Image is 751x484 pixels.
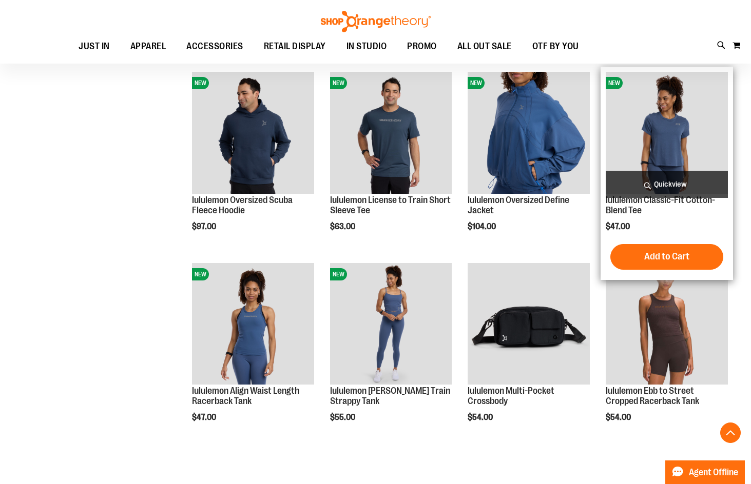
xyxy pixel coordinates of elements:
[192,222,218,231] span: $97.00
[457,35,512,58] span: ALL OUT SALE
[330,268,347,280] span: NEW
[187,258,319,449] div: product
[601,67,733,280] div: product
[330,263,452,385] img: lululemon Wunder Train Strappy Tank
[192,72,314,194] img: lululemon Oversized Scuba Fleece Hoodie
[606,77,623,89] span: NEW
[532,35,579,58] span: OTF BY YOU
[407,35,437,58] span: PROMO
[468,72,590,194] img: lululemon Oversized Define Jacket
[468,72,590,195] a: lululemon Oversized Define JacketNEW
[606,386,699,406] a: lululemon Ebb to Street Cropped Racerback Tank
[192,263,314,385] img: lululemon Align Waist Length Racerback Tank
[325,258,457,449] div: product
[186,35,243,58] span: ACCESSORIES
[610,244,723,270] button: Add to Cart
[330,77,347,89] span: NEW
[463,258,595,449] div: product
[720,422,741,443] button: Back To Top
[468,263,590,387] a: lululemon Multi-Pocket Crossbody
[330,386,450,406] a: lululemon [PERSON_NAME] Train Strappy Tank
[606,171,728,198] a: Quickview
[606,195,715,215] a: lululemon Classic-Fit Cotton-Blend Tee
[606,72,728,194] img: lululemon Classic-Fit Cotton-Blend Tee
[689,468,738,477] span: Agent Offline
[606,263,728,385] img: lululemon Ebb to Street Cropped Racerback Tank
[601,258,733,449] div: product
[346,35,387,58] span: IN STUDIO
[665,460,745,484] button: Agent Offline
[330,195,451,215] a: lululemon License to Train Short Sleeve Tee
[330,222,357,231] span: $63.00
[330,263,452,387] a: lululemon Wunder Train Strappy TankNEW
[330,413,357,422] span: $55.00
[468,77,485,89] span: NEW
[606,222,631,231] span: $47.00
[192,263,314,387] a: lululemon Align Waist Length Racerback TankNEW
[468,386,554,406] a: lululemon Multi-Pocket Crossbody
[330,72,452,195] a: lululemon License to Train Short Sleeve TeeNEW
[192,195,293,215] a: lululemon Oversized Scuba Fleece Hoodie
[463,67,595,257] div: product
[606,72,728,195] a: lululemon Classic-Fit Cotton-Blend TeeNEW
[192,77,209,89] span: NEW
[468,195,569,215] a: lululemon Oversized Define Jacket
[644,251,689,262] span: Add to Cart
[130,35,166,58] span: APPAREL
[606,413,632,422] span: $54.00
[192,268,209,280] span: NEW
[330,72,452,194] img: lululemon License to Train Short Sleeve Tee
[192,386,299,406] a: lululemon Align Waist Length Racerback Tank
[325,67,457,257] div: product
[468,263,590,385] img: lululemon Multi-Pocket Crossbody
[79,35,110,58] span: JUST IN
[187,67,319,257] div: product
[468,413,494,422] span: $54.00
[192,413,218,422] span: $47.00
[192,72,314,195] a: lululemon Oversized Scuba Fleece HoodieNEW
[264,35,326,58] span: RETAIL DISPLAY
[468,222,497,231] span: $104.00
[606,263,728,387] a: lululemon Ebb to Street Cropped Racerback Tank
[319,11,432,32] img: Shop Orangetheory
